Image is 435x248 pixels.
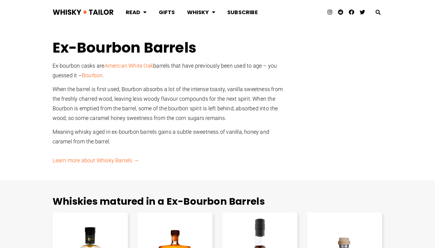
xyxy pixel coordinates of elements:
h2: Whiskies matured in a Ex-Bourbon Barrels [53,195,383,207]
p: When the barrel is first used, Bourbon absorbs a lot of the intense toasty, vanilla sweetness fro... [53,84,287,123]
p: Meaning whisky aged in ex-bourbon barrels gains a subtle sweetness of vanilla, honey and caramel ... [53,127,287,146]
a: Learn more about Whisky Barrels → [53,157,139,164]
h1: Ex-Bourbon Barrels [53,39,287,56]
a: Subscribe [221,4,264,20]
a: Whisky [181,4,221,20]
a: American White Oak [104,63,153,69]
p: Ex-bourbon casks are barrels that have previously been used to age – you guessed it – . [53,61,287,80]
a: Gifts [153,4,181,20]
img: Whisky + Tailor Logo [53,8,114,17]
a: Read [120,4,153,20]
a: Bourbon [82,72,102,78]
